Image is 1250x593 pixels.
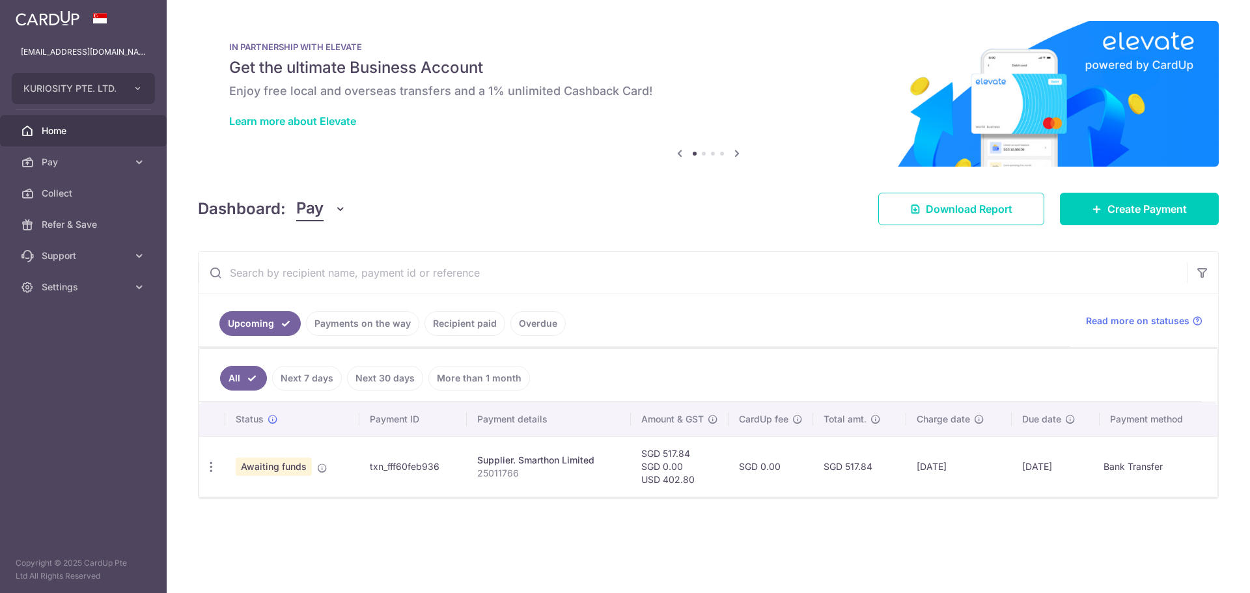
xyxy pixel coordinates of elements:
[42,218,128,231] span: Refer & Save
[1100,402,1217,436] th: Payment method
[42,249,128,262] span: Support
[347,366,423,391] a: Next 30 days
[42,124,128,137] span: Home
[1012,436,1100,497] td: [DATE]
[229,83,1187,99] h6: Enjoy free local and overseas transfers and a 1% unlimited Cashback Card!
[906,436,1012,497] td: [DATE]
[428,366,530,391] a: More than 1 month
[1060,193,1219,225] a: Create Payment
[236,413,264,426] span: Status
[21,46,146,59] p: [EMAIL_ADDRESS][DOMAIN_NAME]
[813,436,906,497] td: SGD 517.84
[467,402,631,436] th: Payment details
[229,115,356,128] a: Learn more about Elevate
[1107,201,1187,217] span: Create Payment
[220,366,267,391] a: All
[631,436,729,497] td: SGD 517.84 SGD 0.00 USD 402.80
[477,454,620,467] div: Supplier. Smarthon Limited
[229,57,1187,78] h5: Get the ultimate Business Account
[739,413,788,426] span: CardUp fee
[1022,413,1061,426] span: Due date
[198,21,1219,167] img: Renovation banner
[236,458,312,476] span: Awaiting funds
[272,366,342,391] a: Next 7 days
[926,201,1012,217] span: Download Report
[42,281,128,294] span: Settings
[23,82,120,95] span: KURIOSITY PTE. LTD.
[42,156,128,169] span: Pay
[1086,314,1189,327] span: Read more on statuses
[16,10,79,26] img: CardUp
[198,197,286,221] h4: Dashboard:
[641,413,704,426] span: Amount & GST
[729,436,813,497] td: SGD 0.00
[296,197,346,221] button: Pay
[306,311,419,336] a: Payments on the way
[359,436,467,497] td: txn_fff60feb936
[1104,462,1163,473] span: translation missing: en.dashboard.dashboard_payments_table.bank_transfer
[219,311,301,336] a: Upcoming
[477,467,620,480] p: 25011766
[359,402,467,436] th: Payment ID
[424,311,505,336] a: Recipient paid
[510,311,566,336] a: Overdue
[229,42,1187,52] p: IN PARTNERSHIP WITH ELEVATE
[42,187,128,200] span: Collect
[296,197,324,221] span: Pay
[917,413,970,426] span: Charge date
[1086,314,1202,327] a: Read more on statuses
[878,193,1044,225] a: Download Report
[824,413,867,426] span: Total amt.
[199,252,1187,294] input: Search by recipient name, payment id or reference
[12,73,155,104] button: KURIOSITY PTE. LTD.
